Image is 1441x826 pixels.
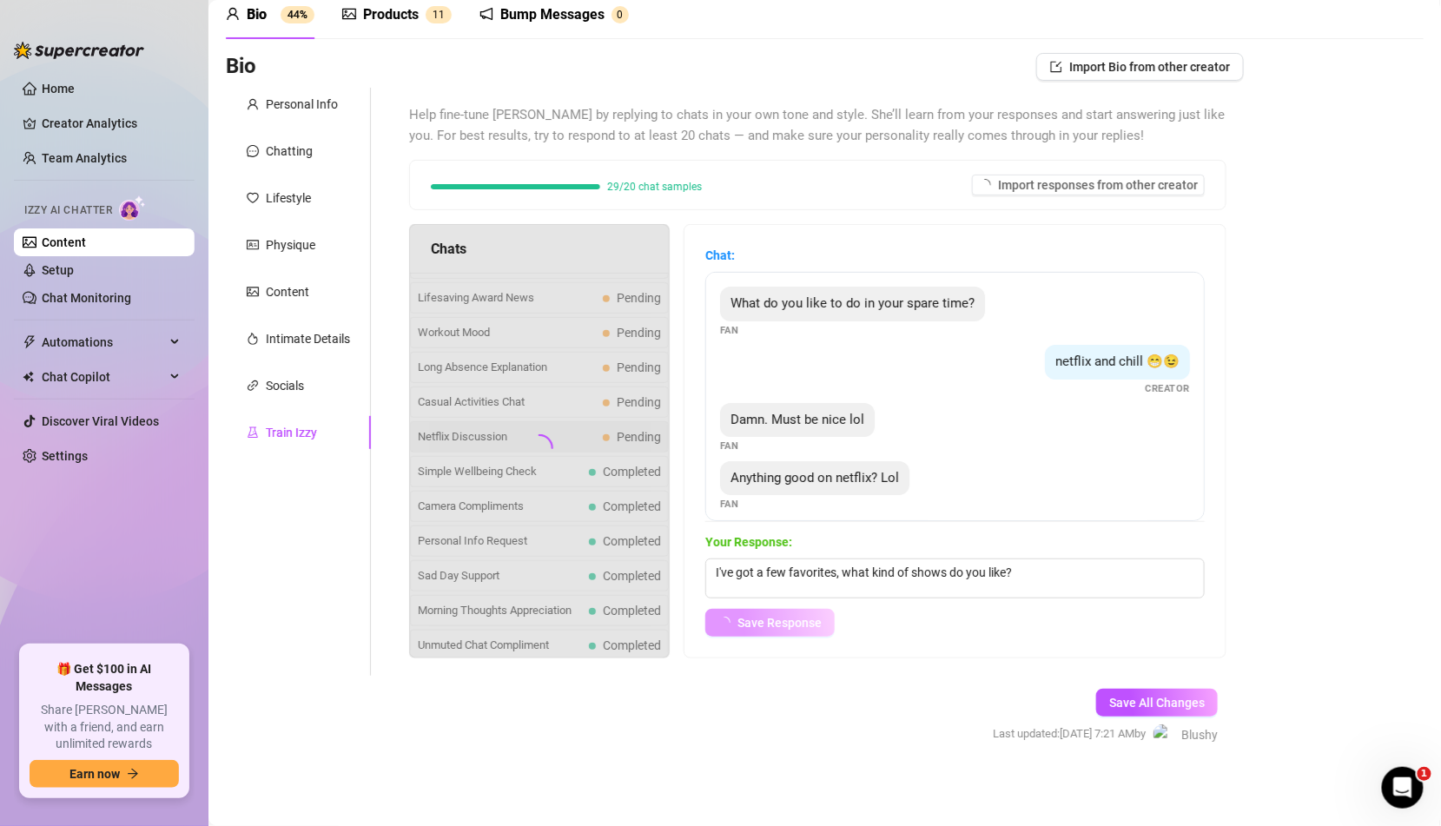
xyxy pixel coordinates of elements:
span: 1 [439,9,445,21]
button: Import Bio from other creator [1036,53,1244,81]
span: notification [479,7,493,21]
span: import [1050,61,1062,73]
span: experiment [247,426,259,439]
sup: 44% [281,6,314,23]
span: What do you like to do in your spare time? [730,295,975,311]
sup: 0 [611,6,629,23]
span: arrow-right [127,768,139,780]
a: Content [42,235,86,249]
span: Izzy AI Chatter [24,202,112,219]
a: Settings [42,449,88,463]
span: Blushy [1181,725,1218,744]
a: Discover Viral Videos [42,414,159,428]
span: Help fine-tune [PERSON_NAME] by replying to chats in your own tone and style. She’ll learn from y... [409,105,1226,146]
a: Chat Monitoring [42,291,131,305]
span: idcard [247,239,259,251]
span: Anything good on netflix? Lol [730,470,899,486]
span: Damn. Must be nice lol [730,412,864,427]
span: Automations [42,328,165,356]
h3: Bio [226,53,256,81]
span: 1 [1418,767,1431,781]
span: 29/20 chat samples [607,182,702,192]
span: Import responses from other creator [998,178,1198,192]
a: Team Analytics [42,151,127,165]
span: Earn now [69,767,120,781]
span: 1 [433,9,439,21]
span: heart [247,192,259,204]
div: Products [363,4,419,25]
img: logo-BBDzfeDw.svg [14,42,144,59]
span: Import Bio from other creator [1069,60,1230,74]
strong: Chat: [705,248,735,262]
a: Home [42,82,75,96]
span: user [226,7,240,21]
span: Fan [720,323,739,338]
div: Personal Info [266,95,338,114]
span: picture [247,286,259,298]
span: Chat Copilot [42,363,165,391]
span: loading [977,176,994,193]
button: Save Response [705,609,835,637]
div: Bump Messages [500,4,605,25]
span: loading [716,614,732,631]
span: link [247,380,259,392]
img: Blushy [1153,724,1173,744]
img: AI Chatter [119,195,146,221]
button: Save All Changes [1096,689,1218,717]
span: Save Response [737,616,822,630]
span: message [247,145,259,157]
span: fire [247,333,259,345]
span: user [247,98,259,110]
span: Fan [720,497,739,512]
span: Last updated: [DATE] 7:21 AM by [993,725,1146,743]
span: Save All Changes [1109,696,1205,710]
span: loading [520,429,559,467]
span: picture [342,7,356,21]
div: Bio [247,4,267,25]
span: 🎁 Get $100 in AI Messages [30,661,179,695]
button: Import responses from other creator [972,175,1205,195]
button: Earn nowarrow-right [30,760,179,788]
iframe: Intercom live chat [1382,767,1424,809]
span: netflix and chill 😁😉 [1055,354,1180,369]
span: thunderbolt [23,335,36,349]
span: Fan [720,439,739,453]
div: Lifestyle [266,188,311,208]
div: Content [266,282,309,301]
a: Setup [42,263,74,277]
div: Train Izzy [266,423,317,442]
a: Creator Analytics [42,109,181,137]
span: Creator [1146,381,1191,396]
textarea: I've got a few favorites, what kind of shows do you like? [705,558,1205,598]
strong: Your Response: [705,535,792,549]
span: Share [PERSON_NAME] with a friend, and earn unlimited rewards [30,702,179,753]
img: Chat Copilot [23,371,34,383]
div: Intimate Details [266,329,350,348]
div: Chatting [266,142,313,161]
sup: 11 [426,6,452,23]
div: Physique [266,235,315,254]
div: Socials [266,376,304,395]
